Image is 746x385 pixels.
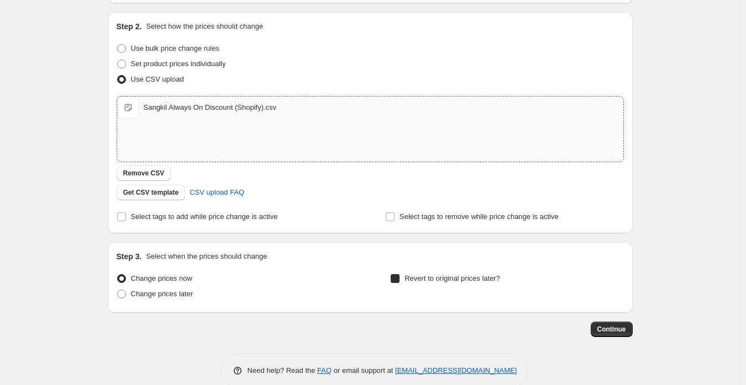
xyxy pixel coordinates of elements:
span: Use CSV upload [131,75,184,83]
span: Revert to original prices later? [404,274,500,282]
p: Select when the prices should change [146,251,267,262]
a: [EMAIL_ADDRESS][DOMAIN_NAME] [395,366,517,375]
span: Use bulk price change rules [131,44,219,52]
button: Get CSV template [117,185,186,200]
span: Change prices now [131,274,192,282]
span: Get CSV template [123,188,179,197]
span: Select tags to remove while price change is active [400,212,559,221]
span: or email support at [332,366,395,375]
p: Select how the prices should change [146,21,263,32]
a: FAQ [317,366,332,375]
span: Continue [597,325,626,334]
span: Select tags to add while price change is active [131,212,278,221]
button: Remove CSV [117,165,171,181]
h2: Step 2. [117,21,142,32]
span: Change prices later [131,290,193,298]
span: Need help? Read the [248,366,318,375]
div: Sangkil Always On Discount (Shopify).csv [144,102,277,113]
h2: Step 3. [117,251,142,262]
span: Set product prices individually [131,60,226,68]
button: Continue [591,322,633,337]
span: Remove CSV [123,169,165,178]
span: CSV upload FAQ [190,187,244,198]
a: CSV upload FAQ [183,184,251,201]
